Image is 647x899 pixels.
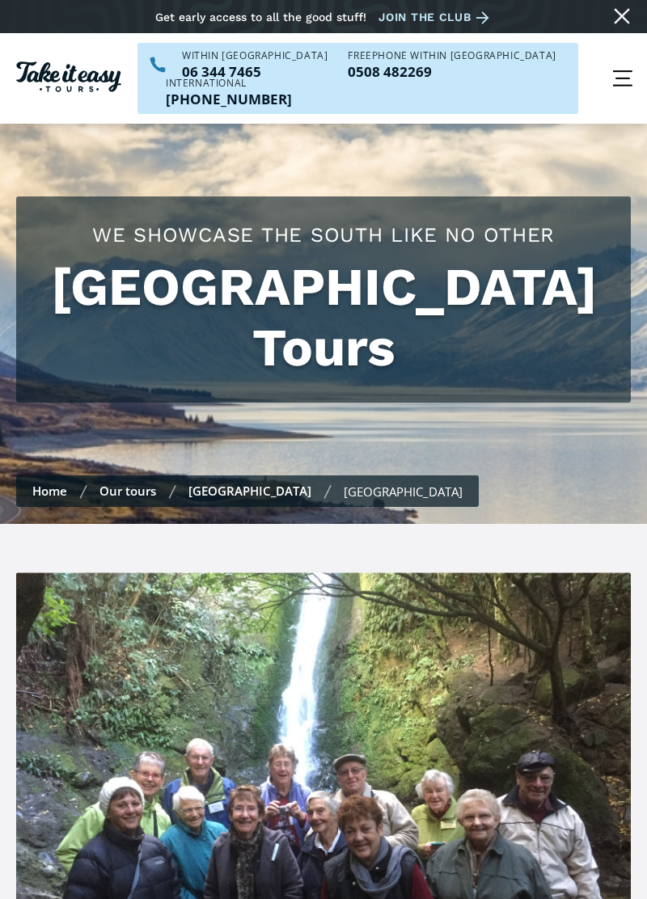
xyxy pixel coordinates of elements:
[348,65,556,78] p: 0508 482269
[348,51,556,61] div: Freephone WITHIN [GEOGRAPHIC_DATA]
[166,78,292,88] div: International
[378,7,495,27] a: Join the club
[188,483,311,499] a: [GEOGRAPHIC_DATA]
[16,61,121,92] img: Take it easy Tours logo
[99,483,156,499] a: Our tours
[348,65,556,78] a: Call us freephone within NZ on 0508482269
[182,65,328,78] p: 06 344 7465
[598,54,647,103] div: menu
[16,475,479,507] nav: breadcrumbs
[166,92,292,106] p: [PHONE_NUMBER]
[32,483,67,499] a: Home
[166,92,292,106] a: Call us outside of NZ on +6463447465
[182,65,328,78] a: Call us within NZ on 063447465
[609,3,635,29] a: Close message
[182,51,328,61] div: WITHIN [GEOGRAPHIC_DATA]
[32,257,615,378] h1: [GEOGRAPHIC_DATA] Tours
[155,11,366,23] div: Get early access to all the good stuff!
[16,57,121,100] a: Homepage
[344,483,463,500] div: [GEOGRAPHIC_DATA]
[32,221,615,249] h2: We showcase the south like no other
